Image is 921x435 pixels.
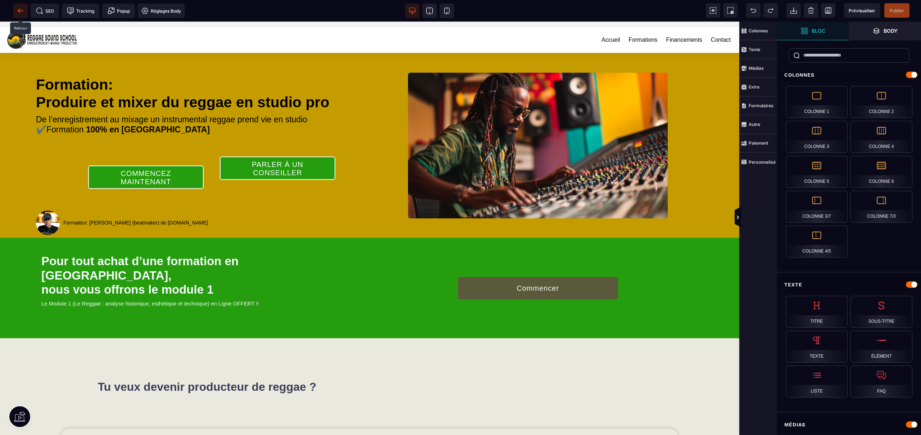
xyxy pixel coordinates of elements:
[41,277,362,287] text: Le Module 1 (Le Reggae : analyse historique, esthétique et technique) en Ligne OFFERT !!
[602,14,620,23] a: Accueil
[706,3,720,18] span: Voir les composants
[804,3,818,18] span: Nettoyage
[884,3,909,18] span: Enregistrer le contenu
[844,3,880,18] span: Aperçu
[739,78,777,96] span: Extra
[408,51,668,197] img: 80f2ea3b537cbc231028efbf32cb23b8_drvegas_Table_de_mixage_Laboratoire_de_musique_studio_science_ab...
[850,121,912,153] div: Colonne 4
[723,3,738,18] span: Capture d'écran
[786,191,848,223] div: Colonne 3/7
[890,8,904,13] span: Publier
[777,68,921,82] div: Colonnes
[41,231,362,277] text: Pour tout achat d’une formation en [GEOGRAPHIC_DATA], nous vous offrons le module 1
[850,156,912,188] div: Colonne 6
[739,22,777,40] span: Colonnes
[36,91,367,115] text: De l’enregistrement au mixage un instrumental reggae prend vie en studio ✔️Formation
[13,4,28,18] span: Retour
[422,4,437,18] span: Voir tablette
[821,3,835,18] span: Enregistrer
[739,59,777,78] span: Médias
[786,86,848,118] div: Colonne 1
[749,140,768,146] strong: Paiement
[102,4,135,18] span: Créer une alerte modale
[786,121,848,153] div: Colonne 3
[739,96,777,115] span: Formulaires
[749,159,776,165] strong: Personnalisé
[749,84,759,90] strong: Extra
[6,9,78,28] img: b5b6832374793d66fd6a5192efb91af8_LOGO_REGGAE_SOUND_ACADEMY_horizon.png
[31,4,59,18] span: Métadata SEO
[739,134,777,153] span: Paiement
[749,47,760,52] strong: Texte
[749,65,764,71] strong: Médias
[220,135,335,158] button: PARLER À UN CONSEILLER
[749,122,760,127] strong: Autre
[62,4,99,18] span: Code de suivi
[711,14,731,23] a: Contact
[67,7,94,14] span: Tracking
[98,357,637,374] text: Tu veux devenir producteur de reggae ?
[629,14,657,23] a: Formations
[405,4,419,18] span: Voir bureau
[739,115,777,134] span: Autre
[141,7,181,14] span: Réglages Body
[739,153,777,171] span: Personnalisé
[850,331,912,363] div: Élément
[88,144,204,167] button: COMMENCEZ MAINTENANT
[36,7,54,14] span: SEO
[786,156,848,188] div: Colonne 5
[786,226,848,258] div: Colonne 4/5
[440,4,454,18] span: Voir mobile
[36,189,60,213] img: 9954335b3d3f7f44c525a584d1d17ad2_tete_asha2.png
[763,3,778,18] span: Rétablir
[850,86,912,118] div: Colonne 2
[786,296,848,328] div: Titre
[777,278,921,291] div: Texte
[884,28,898,33] strong: Body
[746,3,761,18] span: Défaire
[749,103,773,108] strong: Formulaires
[777,22,849,40] span: Ouvrir les blocs
[749,28,768,33] strong: Colonnes
[786,331,848,363] div: Texte
[812,28,825,33] strong: Bloc
[850,366,912,398] div: FAQ
[849,22,921,40] span: Ouvrir les calques
[86,103,210,113] span: 100% en [GEOGRAPHIC_DATA]
[666,14,702,23] a: Financements
[849,8,875,13] span: Prévisualiser
[850,296,912,328] div: Sous-titre
[458,255,618,278] button: Commencer
[786,3,801,18] span: Importer
[777,207,784,228] span: Afficher les vues
[36,53,367,91] text: Formation: Produire et mixer du reggae en studio pro
[850,191,912,223] div: Colonne 7/3
[108,7,130,14] span: Popup
[739,40,777,59] span: Texte
[786,366,848,398] div: Liste
[777,418,921,431] div: Médias
[138,4,185,18] span: Favicon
